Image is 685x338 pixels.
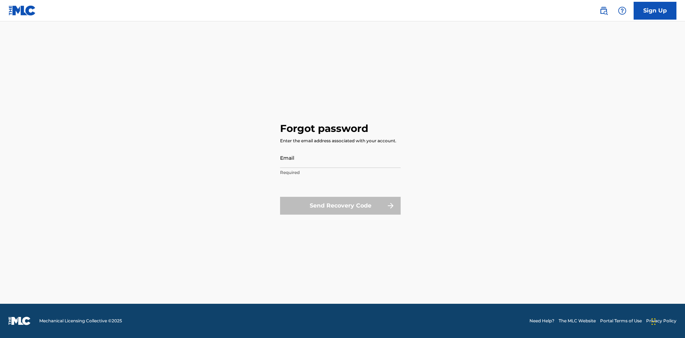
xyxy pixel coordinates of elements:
img: logo [9,317,31,325]
h3: Forgot password [280,122,368,135]
span: Mechanical Licensing Collective © 2025 [39,318,122,324]
img: help [618,6,626,15]
a: Sign Up [634,2,676,20]
div: Drag [651,311,656,332]
p: Required [280,169,401,176]
a: Need Help? [529,318,554,324]
a: Portal Terms of Use [600,318,642,324]
div: Help [615,4,629,18]
iframe: Chat Widget [649,304,685,338]
div: Enter the email address associated with your account. [280,138,396,144]
a: The MLC Website [559,318,596,324]
img: search [599,6,608,15]
img: MLC Logo [9,5,36,16]
a: Privacy Policy [646,318,676,324]
a: Public Search [597,4,611,18]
